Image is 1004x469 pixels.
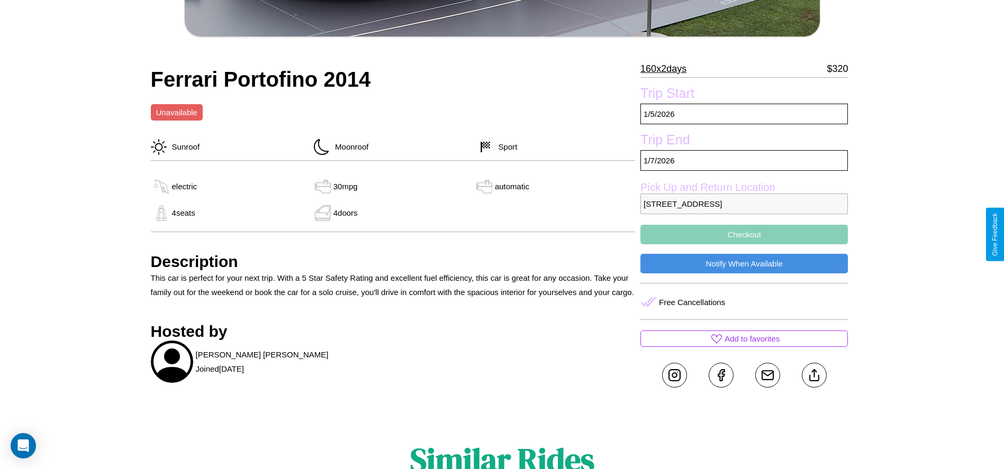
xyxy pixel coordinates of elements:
p: Add to favorites [725,332,780,346]
p: Moonroof [330,140,368,154]
p: 160 x 2 days [640,60,686,77]
h2: Ferrari Portofino 2014 [151,68,636,91]
img: gas [312,179,333,195]
p: [PERSON_NAME] [PERSON_NAME] [196,347,329,362]
p: 4 seats [172,206,195,220]
label: Trip End [640,132,848,150]
p: Free Cancellations [659,295,725,309]
label: Pick Up and Return Location [640,181,848,194]
img: gas [151,179,172,195]
p: electric [172,179,197,194]
p: 4 doors [333,206,358,220]
p: Joined [DATE] [196,362,244,376]
p: 1 / 7 / 2026 [640,150,848,171]
p: Unavailable [156,105,197,119]
p: Sport [493,140,518,154]
button: Add to favorites [640,330,848,347]
p: $ 320 [827,60,848,77]
div: Open Intercom Messenger [11,433,36,458]
p: [STREET_ADDRESS] [640,194,848,214]
label: Trip Start [640,86,848,104]
p: This car is perfect for your next trip. With a 5 Star Safety Rating and excellent fuel efficiency... [151,271,636,299]
button: Notify When Available [640,254,848,273]
button: Checkout [640,225,848,244]
p: 30 mpg [333,179,358,194]
p: Sunroof [167,140,200,154]
p: automatic [495,179,529,194]
h3: Hosted by [151,323,636,341]
div: Give Feedback [991,213,999,256]
p: 1 / 5 / 2026 [640,104,848,124]
h3: Description [151,253,636,271]
img: gas [312,205,333,221]
img: gas [151,205,172,221]
img: gas [474,179,495,195]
